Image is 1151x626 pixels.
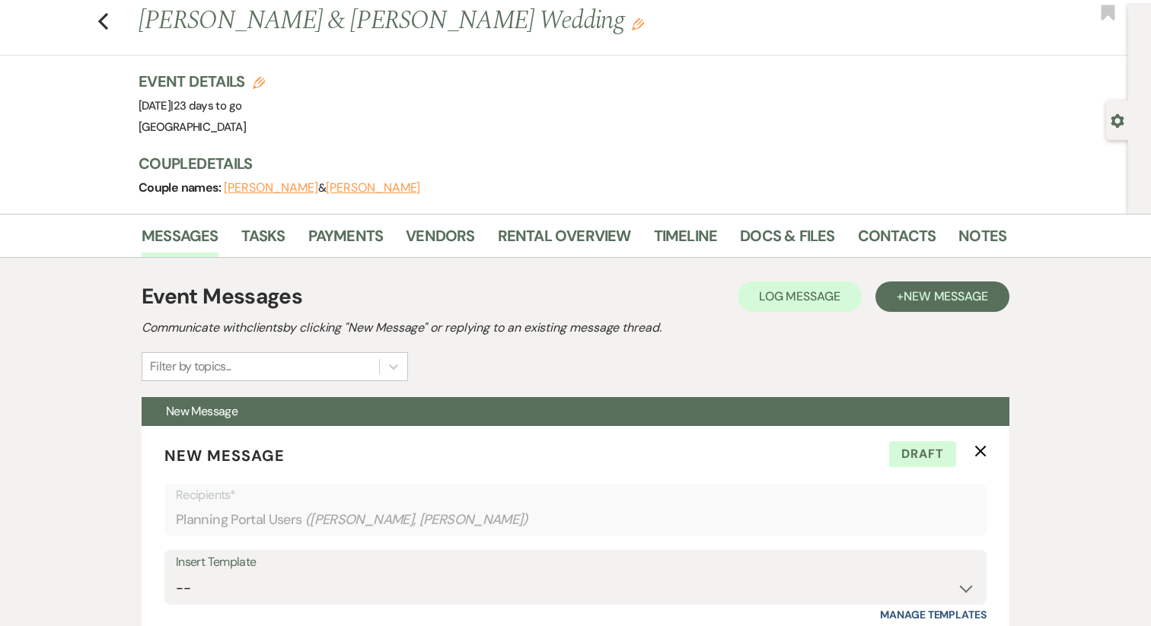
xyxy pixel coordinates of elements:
[738,281,862,312] button: Log Message
[498,224,631,257] a: Rental Overview
[224,182,318,194] button: [PERSON_NAME]
[880,608,987,621] a: Manage Templates
[224,180,420,195] span: &
[176,551,975,574] div: Insert Template
[166,403,238,419] span: New Message
[142,224,218,257] a: Messages
[139,71,265,92] h3: Event Details
[308,224,384,257] a: Payments
[241,224,285,257] a: Tasks
[139,119,246,135] span: [GEOGRAPHIC_DATA]
[654,224,718,257] a: Timeline
[889,441,956,467] span: Draft
[139,3,821,40] h1: [PERSON_NAME] & [PERSON_NAME] Wedding
[174,98,242,113] span: 23 days to go
[150,357,231,376] div: Filter by topics...
[139,153,991,174] h3: Couple Details
[904,288,988,304] span: New Message
[958,224,1006,257] a: Notes
[632,17,644,30] button: Edit
[406,224,474,257] a: Vendors
[305,510,529,530] span: ( [PERSON_NAME], [PERSON_NAME] )
[176,485,975,505] p: Recipients*
[326,182,420,194] button: [PERSON_NAME]
[142,281,302,313] h1: Event Messages
[139,180,224,195] span: Couple names:
[740,224,834,257] a: Docs & Files
[176,505,975,535] div: Planning Portal Users
[1111,113,1124,127] button: Open lead details
[142,319,1009,337] h2: Communicate with clients by clicking "New Message" or replying to an existing message thread.
[858,224,936,257] a: Contacts
[171,98,241,113] span: |
[164,446,285,466] span: New Message
[139,98,241,113] span: [DATE]
[759,288,840,304] span: Log Message
[875,281,1009,312] button: +New Message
